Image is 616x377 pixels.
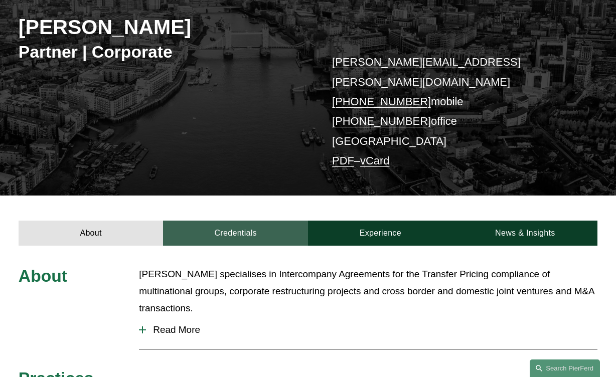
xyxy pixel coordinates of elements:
a: Experience [308,221,453,246]
span: About [19,267,67,285]
a: News & Insights [453,221,598,246]
a: Credentials [163,221,308,246]
a: Search this site [530,359,600,377]
h3: Partner | Corporate [19,42,308,63]
a: [PHONE_NUMBER] [332,115,431,127]
span: Read More [146,324,597,335]
a: [PHONE_NUMBER] [332,95,431,108]
a: About [19,221,164,246]
a: vCard [360,154,389,167]
a: [PERSON_NAME][EMAIL_ADDRESS][PERSON_NAME][DOMAIN_NAME] [332,56,521,88]
p: [PERSON_NAME] specialises in Intercompany Agreements for the Transfer Pricing compliance of multi... [139,266,597,317]
button: Read More [139,317,597,343]
p: mobile office [GEOGRAPHIC_DATA] – [332,52,573,170]
a: PDF [332,154,354,167]
h2: [PERSON_NAME] [19,15,308,40]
